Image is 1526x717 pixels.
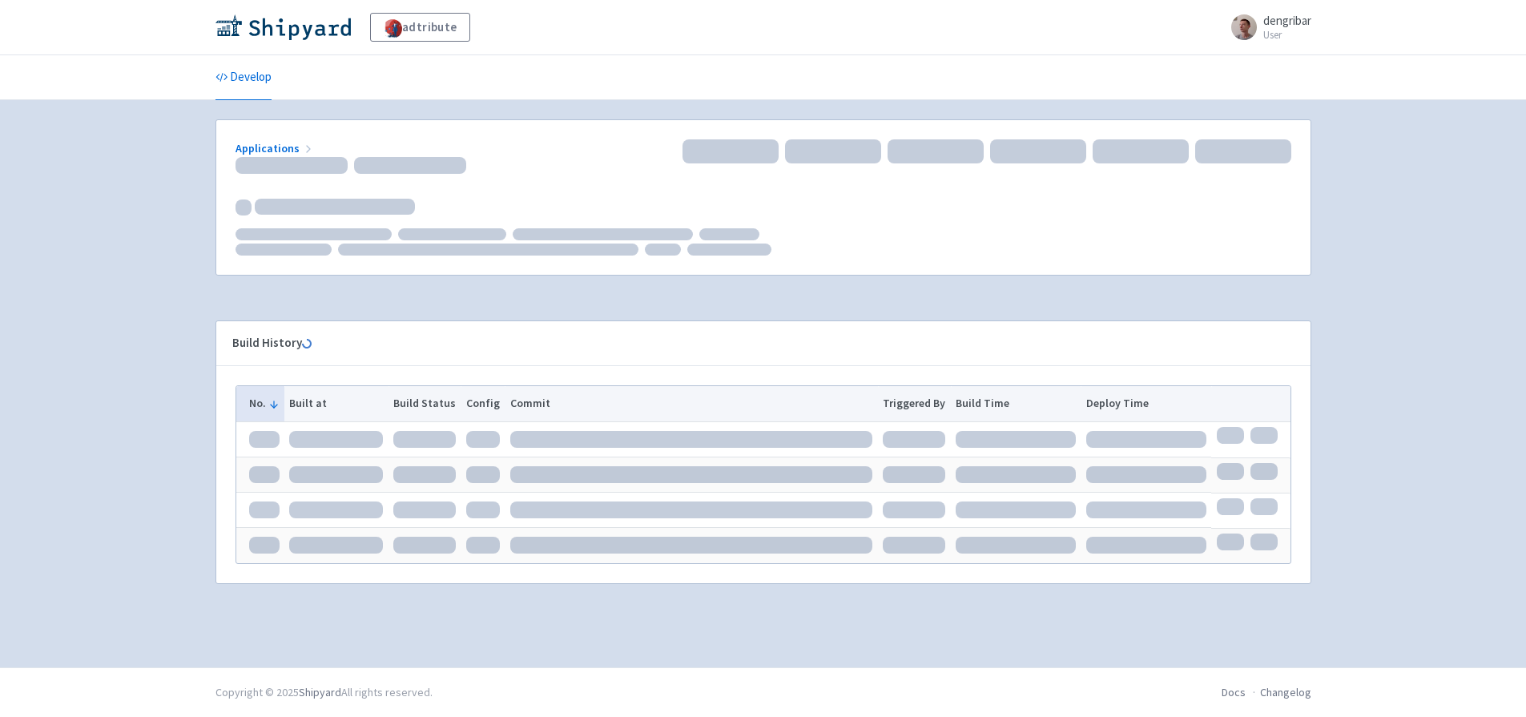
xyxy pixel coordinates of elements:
a: dengribar User [1222,14,1311,40]
div: Build History [232,334,1269,352]
th: Build Time [951,386,1081,421]
th: Build Status [389,386,461,421]
small: User [1263,30,1311,40]
a: adtribute [370,13,470,42]
a: Shipyard [299,685,341,699]
div: Copyright © 2025 All rights reserved. [215,684,433,701]
span: dengribar [1263,13,1311,28]
th: Deploy Time [1081,386,1211,421]
a: Develop [215,55,272,100]
img: Shipyard logo [215,14,351,40]
th: Config [461,386,505,421]
th: Built at [284,386,389,421]
th: Commit [505,386,878,421]
a: Docs [1222,685,1246,699]
a: Applications [236,141,315,155]
a: Changelog [1260,685,1311,699]
button: No. [249,395,280,412]
th: Triggered By [878,386,951,421]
